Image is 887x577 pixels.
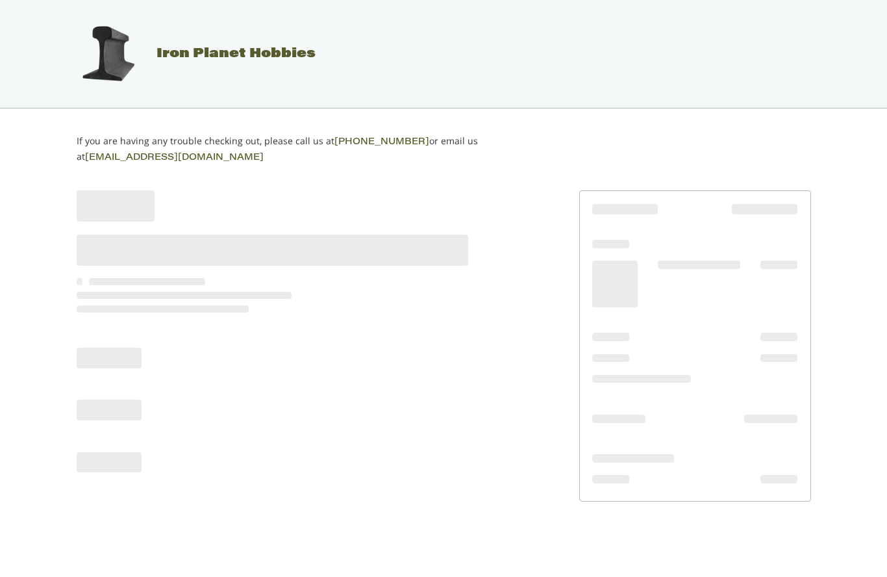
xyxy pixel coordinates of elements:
span: Iron Planet Hobbies [156,47,316,60]
a: Iron Planet Hobbies [62,47,316,60]
a: [EMAIL_ADDRESS][DOMAIN_NAME] [85,153,264,162]
a: [PHONE_NUMBER] [334,138,429,147]
p: If you are having any trouble checking out, please call us at or email us at [77,134,519,165]
img: Iron Planet Hobbies [75,21,140,86]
